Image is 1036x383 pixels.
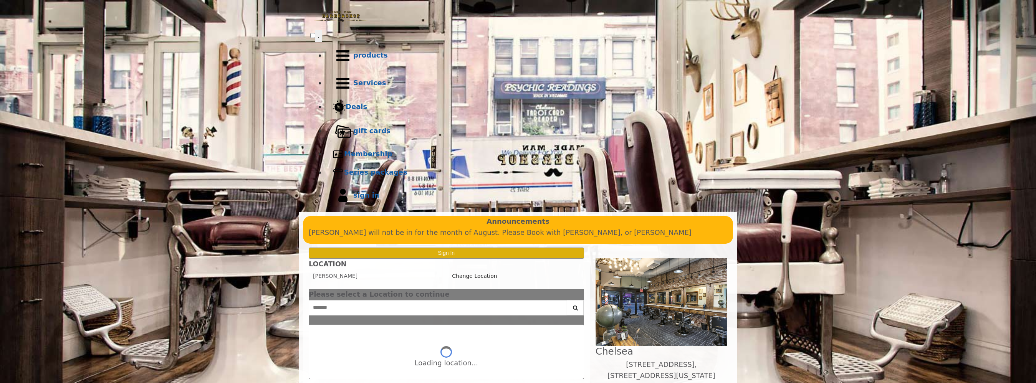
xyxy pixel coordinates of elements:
[353,79,386,87] b: Services
[415,358,478,369] div: Loading location...
[452,273,497,279] a: Change Location
[596,359,727,381] p: [STREET_ADDRESS],[STREET_ADDRESS][US_STATE]
[318,32,319,40] span: .
[326,97,726,117] a: DealsDeals
[344,168,407,176] b: Series packages
[315,30,322,42] button: menu toggle
[326,42,726,69] a: Productsproducts
[326,163,726,182] a: Series packagesSeries packages
[309,290,450,298] span: Please select a Location to continue
[333,73,353,94] img: Services
[333,45,353,66] img: Products
[333,121,353,142] img: Gift cards
[310,33,315,38] input: menu toggle
[333,101,346,114] img: Deals
[487,216,549,227] b: Announcements
[310,4,372,29] img: Made Man Barbershop logo
[571,305,580,310] i: Search button
[309,227,727,238] p: [PERSON_NAME] will not be in for the month of August. Please Book with [PERSON_NAME], or [PERSON_...
[353,51,388,59] b: products
[596,346,727,357] h2: Chelsea
[326,145,726,163] a: MembershipMembership
[333,167,344,178] img: Series packages
[326,117,726,145] a: Gift cardsgift cards
[353,191,379,199] b: sign in
[309,248,584,259] button: Sign In
[326,182,726,210] a: sign insign in
[333,149,344,160] img: Membership
[333,185,353,206] img: sign in
[326,69,726,97] a: ServicesServices
[344,150,392,158] b: Membership
[309,300,567,315] input: Search Center
[346,102,367,111] b: Deals
[313,273,357,279] span: [PERSON_NAME]
[309,260,346,268] b: LOCATION
[353,127,391,135] b: gift cards
[309,300,584,319] div: Center Select
[573,292,584,297] button: close dialog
